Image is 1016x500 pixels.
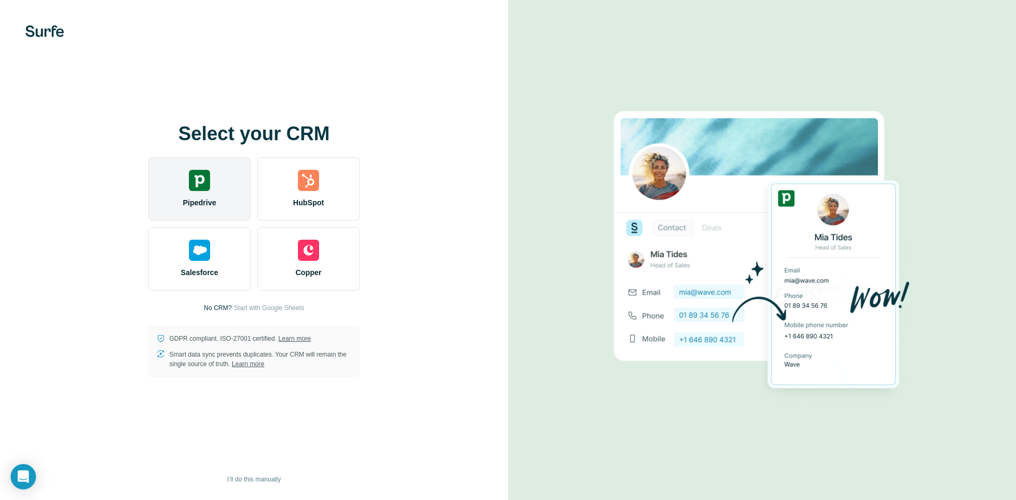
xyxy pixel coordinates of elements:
button: I’ll do this manually [220,471,288,487]
p: Smart data sync prevents duplicates. Your CRM will remain the single source of truth. [169,350,351,369]
img: pipedrive's logo [189,170,210,191]
img: Surfe's logo [25,25,64,37]
img: copper's logo [298,240,319,261]
img: salesforce's logo [189,240,210,261]
span: Salesforce [181,267,219,278]
span: HubSpot [293,197,324,208]
h1: Select your CRM [148,123,360,144]
a: Learn more [278,335,311,342]
img: PIPEDRIVE image [614,93,910,407]
p: GDPR compliant. ISO-27001 certified. [169,334,311,343]
p: No CRM? [204,303,232,313]
span: I’ll do this manually [227,475,280,484]
div: Open Intercom Messenger [11,464,36,489]
a: Learn more [232,360,264,368]
img: hubspot's logo [298,170,319,191]
button: Start with Google Sheets [234,303,304,313]
span: Pipedrive [183,197,216,208]
span: Copper [296,267,322,278]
